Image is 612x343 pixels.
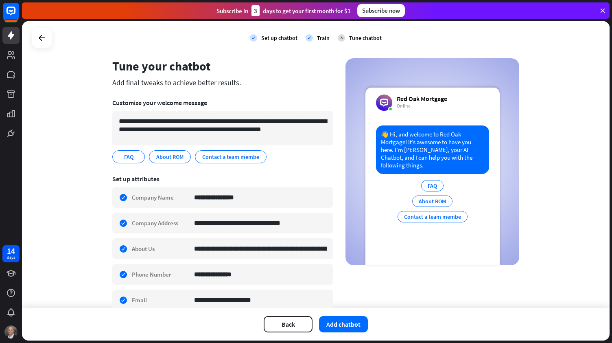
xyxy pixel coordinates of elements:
span: About ROM [155,152,184,161]
div: About ROM [412,196,452,207]
button: Back [264,316,313,332]
div: 14 [7,247,15,255]
div: 👋 Hi, and welcome to Red Oak Mortgage! It’s awesome to have you here. I’m [PERSON_NAME], your AI ... [376,125,489,174]
span: Contact a team membe [201,152,260,161]
div: 3 [251,5,260,16]
i: check [306,34,313,42]
div: Tune chatbot [349,34,382,42]
a: 14 days [2,245,20,262]
div: Set up chatbot [261,34,297,42]
div: Tune your chatbot [112,58,333,74]
div: Customize your welcome message [112,99,333,107]
div: Subscribe in days to get your first month for $1 [216,5,351,16]
div: Train [317,34,330,42]
div: Online [397,103,447,109]
div: Red Oak Mortgage [397,95,447,103]
div: days [7,255,15,260]
i: check [250,34,257,42]
div: Subscribe now [357,4,405,17]
div: Set up attributes [112,175,333,183]
div: Add final tweaks to achieve better results. [112,78,333,87]
div: 3 [338,34,345,42]
div: Contact a team membe [398,211,468,222]
button: Add chatbot [319,316,368,332]
span: FAQ [123,152,134,161]
button: Open LiveChat chat widget [7,3,31,28]
div: FAQ [421,180,444,191]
